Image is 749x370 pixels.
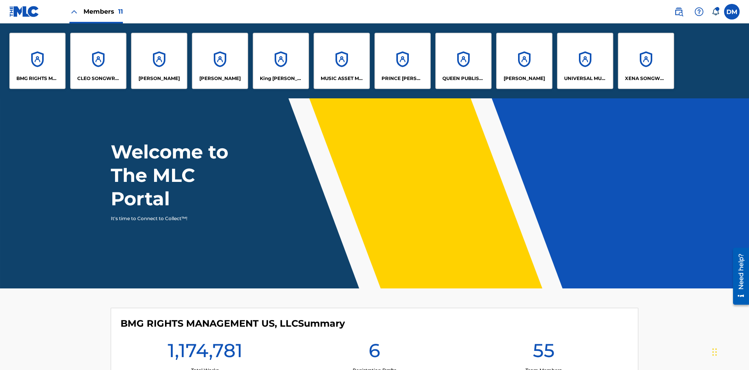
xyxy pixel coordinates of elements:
[260,75,302,82] p: King McTesterson
[118,8,123,15] span: 11
[111,140,257,210] h1: Welcome to The MLC Portal
[504,75,545,82] p: RONALD MCTESTERSON
[691,4,707,20] div: Help
[674,7,683,16] img: search
[724,4,740,20] div: User Menu
[435,33,492,89] a: AccountsQUEEN PUBLISHA
[321,75,363,82] p: MUSIC ASSET MANAGEMENT (MAM)
[710,333,749,370] iframe: Chat Widget
[369,339,380,367] h1: 6
[168,339,243,367] h1: 1,174,781
[138,75,180,82] p: ELVIS COSTELLO
[111,215,246,222] p: It's time to Connect to Collect™!
[671,4,687,20] a: Public Search
[131,33,187,89] a: Accounts[PERSON_NAME]
[9,6,39,17] img: MLC Logo
[121,318,345,329] h4: BMG RIGHTS MANAGEMENT US, LLC
[253,33,309,89] a: AccountsKing [PERSON_NAME]
[727,245,749,309] iframe: Resource Center
[712,340,717,364] div: Drag
[70,33,126,89] a: AccountsCLEO SONGWRITER
[496,33,552,89] a: Accounts[PERSON_NAME]
[199,75,241,82] p: EYAMA MCSINGER
[374,33,431,89] a: AccountsPRINCE [PERSON_NAME]
[618,33,674,89] a: AccountsXENA SONGWRITER
[382,75,424,82] p: PRINCE MCTESTERSON
[694,7,704,16] img: help
[625,75,667,82] p: XENA SONGWRITER
[442,75,485,82] p: QUEEN PUBLISHA
[83,7,123,16] span: Members
[9,33,66,89] a: AccountsBMG RIGHTS MANAGEMENT US, LLC
[533,339,555,367] h1: 55
[77,75,120,82] p: CLEO SONGWRITER
[557,33,613,89] a: AccountsUNIVERSAL MUSIC PUB GROUP
[712,8,719,16] div: Notifications
[564,75,607,82] p: UNIVERSAL MUSIC PUB GROUP
[314,33,370,89] a: AccountsMUSIC ASSET MANAGEMENT (MAM)
[16,75,59,82] p: BMG RIGHTS MANAGEMENT US, LLC
[192,33,248,89] a: Accounts[PERSON_NAME]
[69,7,79,16] img: Close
